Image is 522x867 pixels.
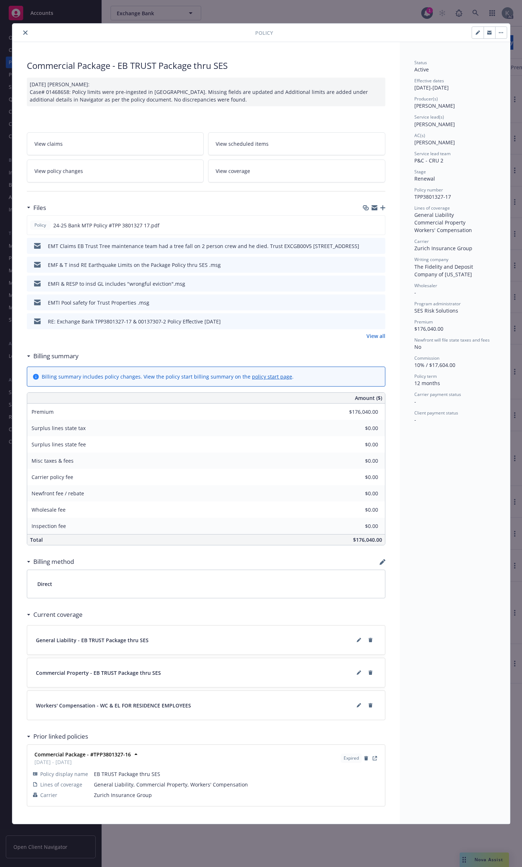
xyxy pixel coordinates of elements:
[414,66,429,73] span: Active
[414,219,496,226] div: Commercial Property
[32,425,86,432] span: Surplus lines state tax
[48,242,359,250] div: EMT Claims EB Trust Tree maintenance team had a tree fall on 2 person crew and he died. Trust EXC...
[40,791,57,799] span: Carrier
[414,289,416,296] span: -
[34,758,131,766] span: [DATE] - [DATE]
[335,455,382,466] input: 0.00
[335,406,382,417] input: 0.00
[33,610,83,619] h3: Current coverage
[414,391,461,397] span: Carrier payment status
[366,332,385,340] a: View all
[414,205,450,211] span: Lines of coverage
[27,59,385,72] div: Commercial Package - EB TRUST Package thru SES
[216,140,269,148] span: View scheduled items
[414,121,455,128] span: [PERSON_NAME]
[32,490,84,497] span: Newfront fee / rebate
[376,222,382,229] button: preview file
[364,261,370,269] button: download file
[353,536,382,543] span: $176,040.00
[32,408,54,415] span: Premium
[414,307,458,314] span: SES Risk Solutions
[255,29,273,37] span: Policy
[53,222,159,229] span: 24-25 Bank MTP Policy #TPP 3801327 17.pdf
[414,78,496,91] div: [DATE] - [DATE]
[33,351,79,361] h3: Billing summary
[335,521,382,532] input: 0.00
[48,261,221,269] div: EMF & T insd RE Earthquake Limits on the Package Policy thru SES .msg
[40,781,82,788] span: Lines of coverage
[32,457,74,464] span: Misc taxes & fees
[414,150,451,157] span: Service lead team
[414,187,443,193] span: Policy number
[94,781,379,788] span: General Liability, Commercial Property, Workers' Compensation
[34,167,83,175] span: View policy changes
[335,504,382,515] input: 0.00
[414,114,444,120] span: Service lead(s)
[364,222,370,229] button: download file
[94,770,379,778] span: EB TRUST Package thru SES
[27,78,385,106] div: [DATE] [PERSON_NAME]: Case# 01468658: Policy limits were pre-ingested in [GEOGRAPHIC_DATA]. Missi...
[364,280,370,288] button: download file
[414,59,427,66] span: Status
[414,157,443,164] span: P&C - CRU 2
[414,245,472,252] span: Zurich Insurance Group
[27,203,46,212] div: Files
[414,380,440,387] span: 12 months
[376,299,382,306] button: preview file
[376,242,382,250] button: preview file
[364,318,370,325] button: download file
[414,282,437,289] span: Wholesaler
[32,474,73,480] span: Carrier policy fee
[414,410,458,416] span: Client payment status
[355,394,382,402] span: Amount ($)
[364,242,370,250] button: download file
[414,139,455,146] span: [PERSON_NAME]
[376,318,382,325] button: preview file
[48,299,149,306] div: EMTI Pool safety for Trust Properties .msg
[208,132,385,155] a: View scheduled items
[414,337,490,343] span: Newfront will file state taxes and fees
[335,439,382,450] input: 0.00
[364,299,370,306] button: download file
[27,557,74,566] div: Billing method
[414,102,455,109] span: [PERSON_NAME]
[414,238,429,244] span: Carrier
[34,751,131,758] strong: Commercial Package - #TPP3801327-16
[414,78,444,84] span: Effective dates
[208,160,385,182] a: View coverage
[27,132,204,155] a: View claims
[33,557,74,566] h3: Billing method
[414,343,421,350] span: No
[414,301,461,307] span: Program administrator
[34,140,63,148] span: View claims
[376,280,382,288] button: preview file
[414,319,433,325] span: Premium
[414,263,475,278] span: The Fidelity and Deposit Company of [US_STATE]
[33,222,47,228] span: Policy
[21,28,30,37] button: close
[335,423,382,434] input: 0.00
[335,472,382,483] input: 0.00
[48,318,221,325] div: RE: Exchange Bank TPP3801327-17 & 00137307-2 Policy Effective [DATE]
[32,523,66,529] span: Inspection fee
[27,610,83,619] div: Current coverage
[376,261,382,269] button: preview file
[344,755,359,761] span: Expired
[32,441,86,448] span: Surplus lines state fee
[414,416,416,423] span: -
[370,754,379,763] a: View Policy
[252,373,292,380] a: policy start page
[94,791,379,799] span: Zurich Insurance Group
[32,506,66,513] span: Wholesale fee
[414,373,437,379] span: Policy term
[414,169,426,175] span: Stage
[414,132,425,139] span: AC(s)
[414,96,438,102] span: Producer(s)
[36,669,161,677] span: Commercial Property - EB TRUST Package thru SES
[414,325,443,332] span: $176,040.00
[414,211,496,219] div: General Liability
[42,373,294,380] div: Billing summary includes policy changes. View the policy start billing summary on the .
[414,256,448,263] span: Writing company
[27,570,385,598] div: Direct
